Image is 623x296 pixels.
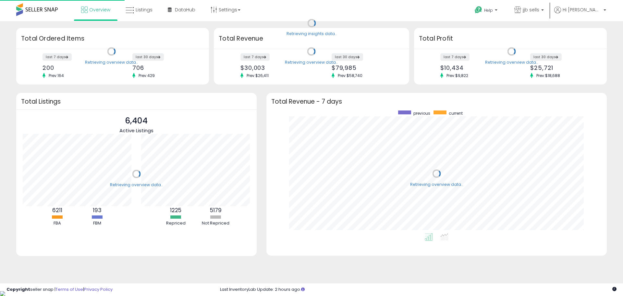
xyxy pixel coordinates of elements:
[55,286,83,292] a: Terms of Use
[523,6,539,13] span: jjb sells
[175,6,195,13] span: DataHub
[484,7,493,13] span: Help
[285,59,338,65] div: Retrieving overview data..
[470,1,504,21] a: Help
[554,6,606,21] a: Hi [PERSON_NAME]
[84,286,113,292] a: Privacy Policy
[136,6,153,13] span: Listings
[85,59,138,65] div: Retrieving overview data..
[89,6,110,13] span: Overview
[485,59,538,65] div: Retrieving overview data..
[220,287,617,293] div: Last InventoryLab Update: 2 hours ago.
[110,182,163,188] div: Retrieving overview data..
[301,287,305,291] i: Click here to read more about un-synced listings.
[474,6,483,14] i: Get Help
[6,286,30,292] strong: Copyright
[410,182,463,187] div: Retrieving overview data..
[563,6,602,13] span: Hi [PERSON_NAME]
[6,287,113,293] div: seller snap | |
